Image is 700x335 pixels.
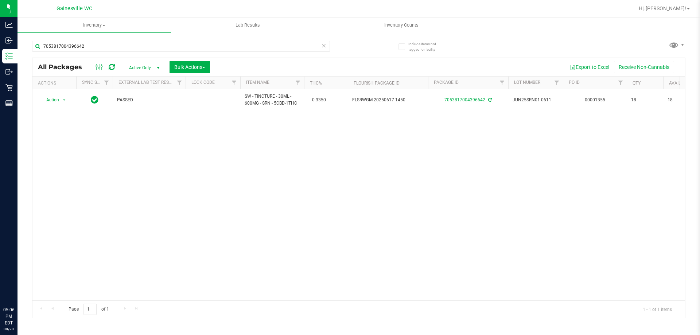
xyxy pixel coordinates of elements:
[118,80,176,85] a: External Lab Test Result
[91,95,98,105] span: In Sync
[668,97,695,104] span: 18
[3,307,14,326] p: 05:06 PM EDT
[7,277,29,299] iframe: Resource center
[352,97,424,104] span: FLSRWGM-20250617-1450
[5,21,13,28] inline-svg: Analytics
[354,81,400,86] a: Flourish Package ID
[551,77,563,89] a: Filter
[62,304,115,315] span: Page of 1
[324,17,478,33] a: Inventory Counts
[514,80,540,85] a: Lot Number
[308,95,330,105] span: 0.3350
[639,5,686,11] span: Hi, [PERSON_NAME]!
[246,80,269,85] a: Item Name
[565,61,614,73] button: Export to Excel
[5,84,13,91] inline-svg: Retail
[5,68,13,75] inline-svg: Outbound
[38,81,73,86] div: Actions
[38,63,89,71] span: All Packages
[191,80,215,85] a: Lock Code
[22,276,30,284] iframe: Resource center unread badge
[631,97,659,104] span: 18
[3,326,14,332] p: 08/20
[585,97,605,102] a: 00001355
[374,22,428,28] span: Inventory Counts
[5,52,13,60] inline-svg: Inventory
[17,22,171,28] span: Inventory
[614,61,674,73] button: Receive Non-Cannabis
[82,80,110,85] a: Sync Status
[669,81,691,86] a: Available
[496,77,508,89] a: Filter
[40,95,59,105] span: Action
[637,304,678,315] span: 1 - 1 of 1 items
[434,80,459,85] a: Package ID
[226,22,270,28] span: Lab Results
[57,5,92,12] span: Gainesville WC
[5,37,13,44] inline-svg: Inbound
[569,80,580,85] a: PO ID
[292,77,304,89] a: Filter
[444,97,485,102] a: 7053817004396642
[101,77,113,89] a: Filter
[32,41,330,52] input: Search Package ID, Item Name, SKU, Lot or Part Number...
[174,64,205,70] span: Bulk Actions
[245,93,300,107] span: SW - TINCTURE - 30ML - 600MG - SRN - 5CBD-1THC
[487,97,492,102] span: Sync from Compliance System
[408,41,445,52] span: Include items not tagged for facility
[513,97,559,104] span: JUN25SRN01-0611
[171,17,324,33] a: Lab Results
[633,81,641,86] a: Qty
[117,97,181,104] span: PASSED
[615,77,627,89] a: Filter
[17,17,171,33] a: Inventory
[228,77,240,89] a: Filter
[310,81,322,86] a: THC%
[170,61,210,73] button: Bulk Actions
[5,100,13,107] inline-svg: Reports
[321,41,326,50] span: Clear
[83,304,97,315] input: 1
[174,77,186,89] a: Filter
[60,95,69,105] span: select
